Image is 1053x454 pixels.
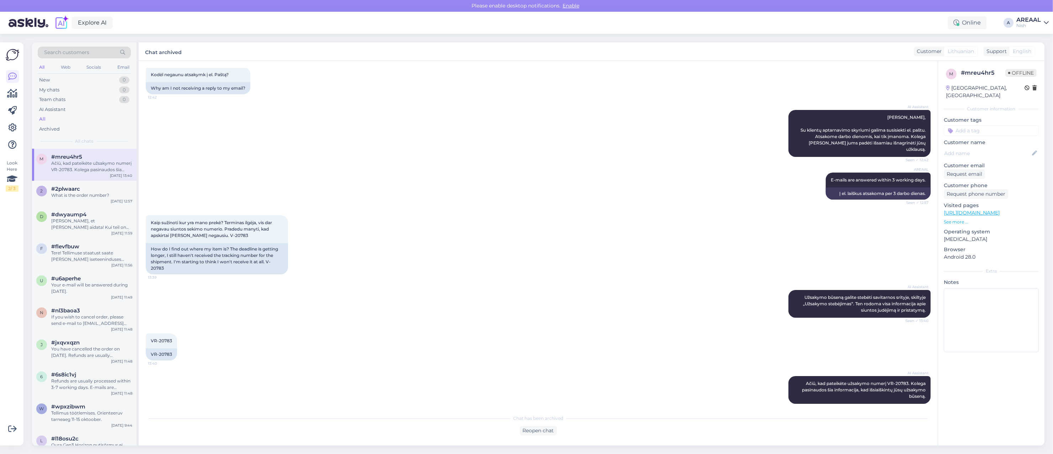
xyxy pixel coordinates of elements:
span: 2 [41,188,43,194]
div: Request phone number [944,189,1008,199]
span: #mreu4hr5 [51,154,82,160]
div: A [1004,18,1014,28]
span: #2plwaarc [51,186,80,192]
span: Chat has been archived [513,415,563,422]
a: Explore AI [72,17,113,29]
div: Your e-mail will be answered during [DATE]. [51,282,132,295]
span: w [39,406,44,411]
span: Kaip sužinoti kur yra mano prekė? Terminas ilgėja, vis dar negavau siuntos sekimo numerio. Praded... [151,220,273,238]
span: AI Assistant [902,104,929,110]
p: Operating system [944,228,1039,236]
div: Nish [1016,23,1041,28]
div: [DATE] 11:49 [111,295,132,300]
span: l [41,438,43,443]
div: VR-20783 [146,348,177,360]
p: Visited pages [944,202,1039,209]
div: Online [948,16,986,29]
div: What is the order number? [51,192,132,199]
span: #dwyaump4 [51,211,86,218]
div: Customer information [944,106,1039,112]
span: #flevfbuw [51,243,79,250]
span: Seen ✓ 12:42 [902,157,929,163]
div: Customer [914,48,942,55]
span: AREAAL [902,167,929,172]
div: 0 [119,86,129,94]
span: Ačiū, kad pateikėte užsakymo numerį VR-20783. Kolega pasinaudos šia informacija, kad išsiaiškintų... [802,381,927,399]
span: VR-20783 [151,338,172,343]
span: 13:39 [148,275,175,280]
div: [DATE] 11:48 [111,391,132,396]
span: Seen ✓ 12:57 [902,200,929,205]
div: [DATE] 11:59 [111,231,132,236]
div: Web [59,63,72,72]
div: Reopen chat [520,426,557,435]
div: Ačiū, kad pateikėte užsakymo numerį VR-20783. Kolega pasinaudos šia informacija, kad išsiaiškintų... [51,160,132,173]
div: Request email [944,169,985,179]
div: Extra [944,268,1039,274]
span: Seen ✓ 13:40 [902,318,929,323]
span: #wpxzibwm [51,403,85,410]
span: Search customers [44,49,89,56]
div: # mreu4hr5 [961,69,1005,77]
p: [MEDICAL_DATA] [944,236,1039,243]
div: If you wish to cancel order, please send e-mail to [EMAIL_ADDRESS][DOMAIN_NAME] [51,314,132,327]
span: m [950,71,953,76]
div: All [39,116,46,123]
p: Notes [944,279,1039,286]
input: Add name [944,149,1031,157]
div: Tellimus töötlemises. Orienteeruv tarneaeg 11-15 oktoober. [51,410,132,423]
img: Askly Logo [6,48,19,62]
div: 2 / 3 [6,185,18,192]
span: #nl3baoa3 [51,307,80,314]
span: f [40,246,43,251]
p: Customer tags [944,116,1039,124]
p: Customer email [944,162,1039,169]
span: All chats [75,138,94,144]
div: You have cancelled the order on [DATE]. Refunds are usually processed within 3-7 working days. E-... [51,346,132,359]
div: Why am I not receiving a reply to my email? [146,82,250,94]
span: Offline [1005,69,1037,77]
div: 0 [119,96,129,103]
div: [DATE] 11:48 [111,359,132,364]
div: [DATE] 13:40 [110,173,132,178]
p: Customer name [944,139,1039,146]
div: My chats [39,86,59,94]
div: 0 [119,76,129,84]
div: [DATE] 11:56 [111,263,132,268]
div: Team chats [39,96,65,103]
span: 12:42 [148,95,175,100]
span: u [40,278,43,283]
span: #u6aperhe [51,275,81,282]
span: 6 [41,374,43,379]
span: #jxqvxqzn [51,339,80,346]
img: explore-ai [54,15,69,30]
p: Android 28.0 [944,253,1039,261]
span: E-mails are answered within 3 working days. [831,177,926,183]
a: [URL][DOMAIN_NAME] [944,210,1000,216]
div: [DATE] 9:44 [111,423,132,428]
span: d [40,214,43,219]
input: Add a tag [944,125,1039,136]
p: Browser [944,246,1039,253]
div: [GEOGRAPHIC_DATA], [GEOGRAPHIC_DATA] [946,84,1025,99]
span: Kodėl negaunu atsakymk į el. Paštą? [151,72,229,77]
span: 13:40 [148,361,175,366]
div: Refunds are usually processed within 3-7 working days. E-mails are answered within 1 working day. [51,378,132,391]
div: Look Here [6,160,18,192]
p: Customer phone [944,182,1039,189]
span: AI Assistant [902,370,929,376]
a: AREAALNish [1016,17,1049,28]
span: #6s8ic1vj [51,371,76,378]
span: Enable [560,2,581,9]
span: n [40,310,43,315]
div: Support [984,48,1007,55]
span: Lithuanian [948,48,974,55]
div: AREAAL [1016,17,1041,23]
p: See more ... [944,219,1039,225]
span: AI Assistant [902,284,929,290]
span: 13:40 [902,404,929,410]
div: [DATE] 12:57 [111,199,132,204]
span: English [1013,48,1031,55]
span: #l18osu2c [51,435,79,442]
div: Į el. laiškus atsakoma per 3 darbo dienas. [826,188,931,200]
